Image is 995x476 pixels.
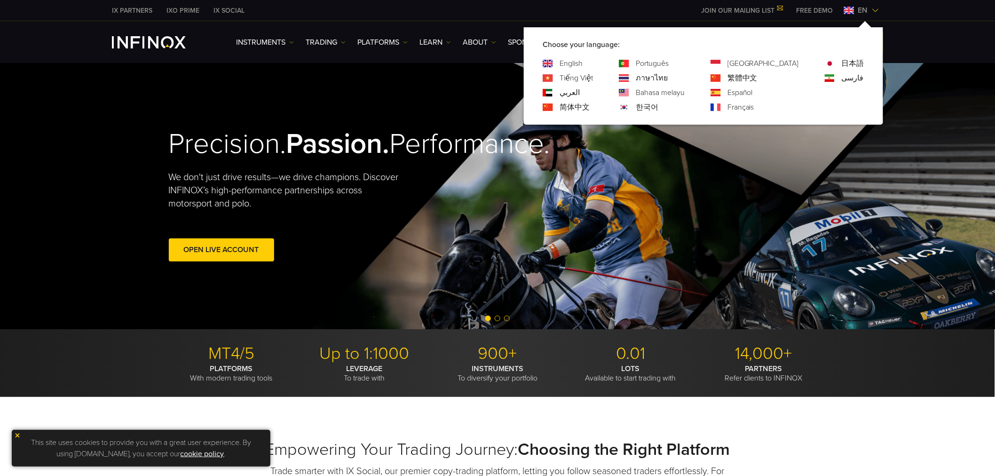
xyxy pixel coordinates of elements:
a: Language [636,72,668,84]
a: Language [842,72,864,84]
span: Go to slide 1 [485,316,491,321]
a: Language [560,72,593,84]
a: INFINOX [206,6,252,16]
span: Go to slide 2 [495,316,500,321]
a: Language [560,87,580,98]
p: MT4/5 [168,343,294,364]
a: PLATFORMS [357,37,408,48]
img: yellow close icon [14,432,21,439]
a: INFINOX [105,6,159,16]
p: 0.01 [568,343,694,364]
p: This site uses cookies to provide you with a great user experience. By using [DOMAIN_NAME], you a... [16,435,266,462]
a: Open Live Account [169,238,274,262]
a: JOIN OUR MAILING LIST [694,7,790,15]
strong: Passion. [286,127,390,161]
strong: Choosing the Right Platform [518,439,730,460]
p: We don't just drive results—we drive champions. Discover INFINOX’s high-performance partnerships ... [169,171,406,210]
strong: PARTNERS [745,364,782,373]
a: Language [727,102,754,113]
strong: PLATFORMS [210,364,253,373]
a: INFINOX Logo [112,36,208,48]
span: Go to slide 3 [504,316,510,321]
h2: Precision. Performance. [169,127,465,161]
a: Language [636,87,685,98]
a: Instruments [236,37,294,48]
a: Learn [419,37,451,48]
a: Language [560,58,583,69]
p: Up to 1:1000 [301,343,427,364]
p: 900+ [434,343,561,364]
span: en [854,5,872,16]
a: INFINOX MENU [790,6,840,16]
strong: LOTS [622,364,640,373]
a: ABOUT [463,37,496,48]
p: To trade with [301,364,427,383]
a: Language [636,58,669,69]
strong: INSTRUMENTS [472,364,523,373]
h2: Empowering Your Trading Journey: [168,439,827,460]
a: cookie policy [181,449,224,459]
a: Language [636,102,658,113]
p: Refer clients to INFINOX [701,364,827,383]
a: INFINOX [159,6,206,16]
p: To diversify your portfolio [434,364,561,383]
p: 14,000+ [701,343,827,364]
p: Available to start trading with [568,364,694,383]
a: Language [560,102,590,113]
a: Language [727,58,799,69]
a: SPONSORSHIPS [508,37,561,48]
p: With modern trading tools [168,364,294,383]
strong: LEVERAGE [347,364,383,373]
p: Choose your language: [543,39,864,50]
a: Language [727,72,758,84]
a: Language [727,87,753,98]
a: Language [842,58,864,69]
a: TRADING [306,37,346,48]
